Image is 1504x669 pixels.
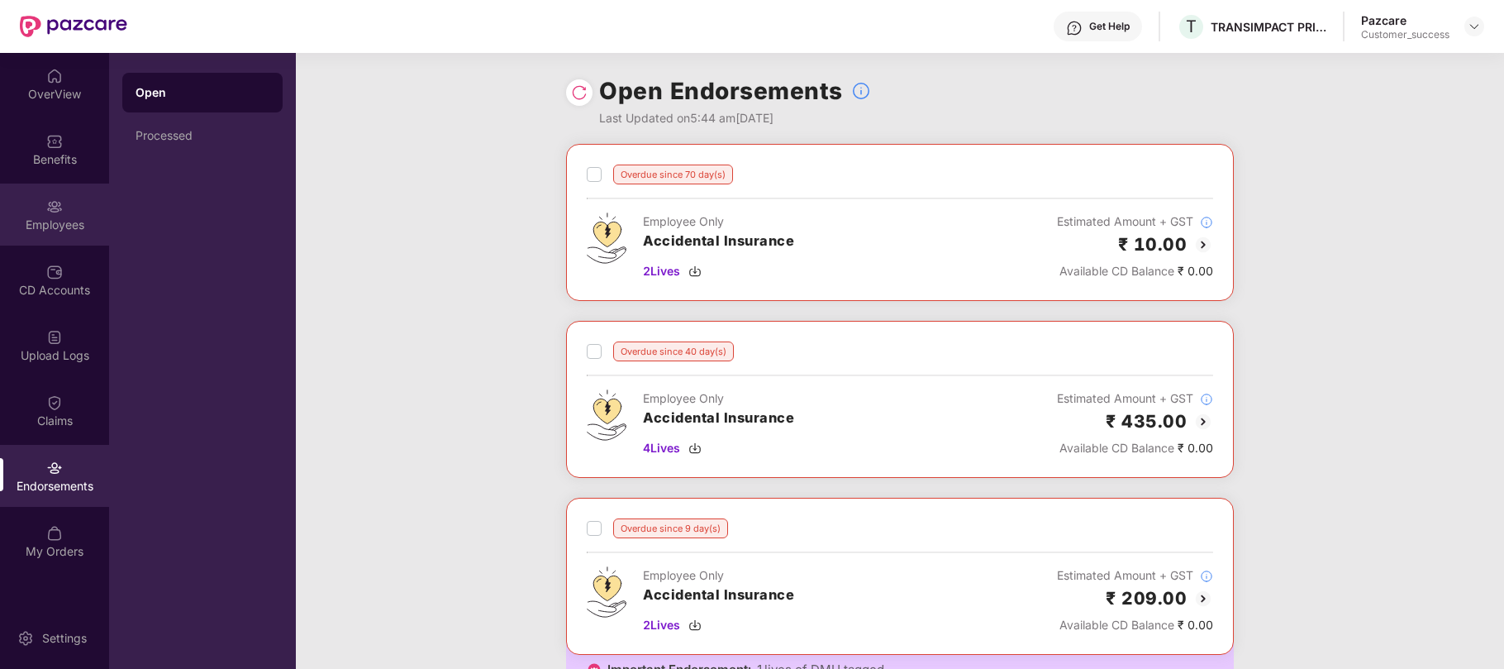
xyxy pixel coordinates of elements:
[1118,231,1187,258] h2: ₹ 10.00
[688,265,702,278] img: svg+xml;base64,PHN2ZyBpZD0iRG93bmxvYWQtMzJ4MzIiIHhtbG5zPSJodHRwOi8vd3d3LnczLm9yZy8yMDAwL3N2ZyIgd2...
[1200,393,1213,406] img: svg+xml;base64,PHN2ZyBpZD0iSW5mb18tXzMyeDMyIiBkYXRhLW5hbWU9IkluZm8gLSAzMngzMiIgeG1sbnM9Imh0dHA6Ly...
[46,133,63,150] img: svg+xml;base64,PHN2ZyBpZD0iQmVuZWZpdHMiIHhtbG5zPSJodHRwOi8vd3d3LnczLm9yZy8yMDAwL3N2ZyIgd2lkdGg9Ij...
[1057,616,1213,634] div: ₹ 0.00
[46,460,63,476] img: svg+xml;base64,PHN2ZyBpZD0iRW5kb3JzZW1lbnRzIiB4bWxucz0iaHR0cDovL3d3dy53My5vcmcvMjAwMC9zdmciIHdpZH...
[46,264,63,280] img: svg+xml;base64,PHN2ZyBpZD0iQ0RfQWNjb3VudHMiIGRhdGEtbmFtZT0iQ0QgQWNjb3VudHMiIHhtbG5zPSJodHRwOi8vd3...
[688,442,702,455] img: svg+xml;base64,PHN2ZyBpZD0iRG93bmxvYWQtMzJ4MzIiIHhtbG5zPSJodHRwOi8vd3d3LnczLm9yZy8yMDAwL3N2ZyIgd2...
[1057,439,1213,457] div: ₹ 0.00
[1106,585,1187,612] h2: ₹ 209.00
[1193,589,1213,609] img: svg+xml;base64,PHN2ZyBpZD0iQmFjay0yMHgyMCIgeG1sbnM9Imh0dHA6Ly93d3cudzMub3JnLzIwMDAvc3ZnIiB3aWR0aD...
[1066,20,1083,36] img: svg+xml;base64,PHN2ZyBpZD0iSGVscC0zMngzMiIgeG1sbnM9Imh0dHA6Ly93d3cudzMub3JnLzIwMDAvc3ZnIiB3aWR0aD...
[1059,441,1174,455] span: Available CD Balance
[1193,412,1213,432] img: svg+xml;base64,PHN2ZyBpZD0iQmFjay0yMHgyMCIgeG1sbnM9Imh0dHA6Ly93d3cudzMub3JnLzIwMDAvc3ZnIiB3aWR0aD...
[1200,570,1213,583] img: svg+xml;base64,PHN2ZyBpZD0iSW5mb18tXzMyeDMyIiBkYXRhLW5hbWU9IkluZm8gLSAzMngzMiIgeG1sbnM9Imh0dHA6Ly...
[643,439,680,457] span: 4 Lives
[1186,17,1197,36] span: T
[643,585,794,606] h3: Accidental Insurance
[136,129,269,142] div: Processed
[599,73,843,109] h1: Open Endorsements
[599,109,871,127] div: Last Updated on 5:44 am[DATE]
[643,389,794,408] div: Employee Only
[643,566,794,585] div: Employee Only
[587,389,626,441] img: svg+xml;base64,PHN2ZyB4bWxucz0iaHR0cDovL3d3dy53My5vcmcvMjAwMC9zdmciIHdpZHRoPSI0OS4zMjEiIGhlaWdodD...
[643,408,794,429] h3: Accidental Insurance
[17,630,34,647] img: svg+xml;base64,PHN2ZyBpZD0iU2V0dGluZy0yMHgyMCIgeG1sbnM9Imh0dHA6Ly93d3cudzMub3JnLzIwMDAvc3ZnIiB3aW...
[587,213,626,264] img: svg+xml;base64,PHN2ZyB4bWxucz0iaHR0cDovL3d3dy53My5vcmcvMjAwMC9zdmciIHdpZHRoPSI0OS4zMjEiIGhlaWdodD...
[1059,618,1174,632] span: Available CD Balance
[613,165,733,184] div: Overdue since 70 day(s)
[136,84,269,101] div: Open
[1468,20,1481,33] img: svg+xml;base64,PHN2ZyBpZD0iRHJvcGRvd24tMzJ4MzIiIHhtbG5zPSJodHRwOi8vd3d3LnczLm9yZy8yMDAwL3N2ZyIgd2...
[1089,20,1130,33] div: Get Help
[46,329,63,346] img: svg+xml;base64,PHN2ZyBpZD0iVXBsb2FkX0xvZ3MiIGRhdGEtbmFtZT0iVXBsb2FkIExvZ3MiIHhtbG5zPSJodHRwOi8vd3...
[46,68,63,84] img: svg+xml;base64,PHN2ZyBpZD0iSG9tZSIgeG1sbnM9Imh0dHA6Ly93d3cudzMub3JnLzIwMDAvc3ZnIiB3aWR0aD0iMjAiIG...
[20,16,127,37] img: New Pazcare Logo
[1200,216,1213,229] img: svg+xml;base64,PHN2ZyBpZD0iSW5mb18tXzMyeDMyIiBkYXRhLW5hbWU9IkluZm8gLSAzMngzMiIgeG1sbnM9Imh0dHA6Ly...
[613,342,734,361] div: Overdue since 40 day(s)
[571,84,588,101] img: svg+xml;base64,PHN2ZyBpZD0iUmVsb2FkLTMyeDMyIiB4bWxucz0iaHR0cDovL3d3dy53My5vcmcvMjAwMC9zdmciIHdpZH...
[643,213,794,231] div: Employee Only
[851,81,871,101] img: svg+xml;base64,PHN2ZyBpZD0iSW5mb18tXzMyeDMyIiBkYXRhLW5hbWU9IkluZm8gLSAzMngzMiIgeG1sbnM9Imh0dHA6Ly...
[1057,566,1213,585] div: Estimated Amount + GST
[587,566,626,618] img: svg+xml;base64,PHN2ZyB4bWxucz0iaHR0cDovL3d3dy53My5vcmcvMjAwMC9zdmciIHdpZHRoPSI0OS4zMjEiIGhlaWdodD...
[643,231,794,252] h3: Accidental Insurance
[1193,235,1213,255] img: svg+xml;base64,PHN2ZyBpZD0iQmFjay0yMHgyMCIgeG1sbnM9Imh0dHA6Ly93d3cudzMub3JnLzIwMDAvc3ZnIiB3aWR0aD...
[37,630,92,647] div: Settings
[643,616,680,634] span: 2 Lives
[1059,264,1174,278] span: Available CD Balance
[1361,12,1449,28] div: Pazcare
[46,198,63,215] img: svg+xml;base64,PHN2ZyBpZD0iRW1wbG95ZWVzIiB4bWxucz0iaHR0cDovL3d3dy53My5vcmcvMjAwMC9zdmciIHdpZHRoPS...
[1057,213,1213,231] div: Estimated Amount + GST
[1106,408,1187,435] h2: ₹ 435.00
[1211,19,1326,35] div: TRANSIMPACT PRIVATE LIMITED
[688,619,702,632] img: svg+xml;base64,PHN2ZyBpZD0iRG93bmxvYWQtMzJ4MzIiIHhtbG5zPSJodHRwOi8vd3d3LnczLm9yZy8yMDAwL3N2ZyIgd2...
[613,518,728,538] div: Overdue since 9 day(s)
[1361,28,1449,41] div: Customer_success
[46,394,63,411] img: svg+xml;base64,PHN2ZyBpZD0iQ2xhaW0iIHhtbG5zPSJodHRwOi8vd3d3LnczLm9yZy8yMDAwL3N2ZyIgd2lkdGg9IjIwIi...
[1057,262,1213,280] div: ₹ 0.00
[643,262,680,280] span: 2 Lives
[46,525,63,542] img: svg+xml;base64,PHN2ZyBpZD0iTXlfT3JkZXJzIiBkYXRhLW5hbWU9Ik15IE9yZGVycyIgeG1sbnM9Imh0dHA6Ly93d3cudz...
[1057,389,1213,408] div: Estimated Amount + GST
